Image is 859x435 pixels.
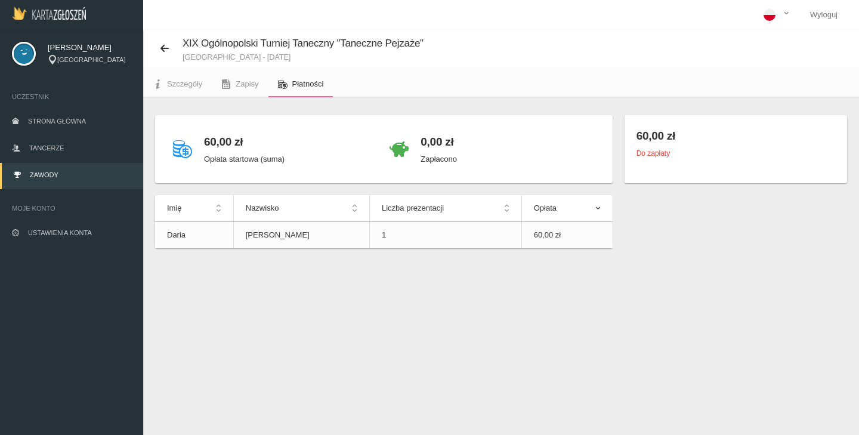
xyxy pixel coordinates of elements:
[155,195,233,222] th: Imię
[212,71,268,97] a: Zapisy
[183,38,424,49] span: XIX Ogólnopolski Turniej Taneczny "Taneczne Pejzaże"
[636,149,670,158] small: Do zapłaty
[236,79,258,88] span: Zapisy
[292,79,324,88] span: Płatności
[369,195,521,222] th: Liczba prezentacji
[521,222,612,249] td: 60,00 zł
[167,79,202,88] span: Szczegóły
[29,144,64,152] span: Tancerze
[268,71,333,97] a: Płatności
[143,71,212,97] a: Szczegóły
[155,222,233,249] td: Daria
[204,153,285,165] p: Opłata startowa (suma)
[12,91,131,103] span: Uczestnik
[233,222,369,249] td: [PERSON_NAME]
[521,195,612,222] th: Opłata
[421,133,457,150] h4: 0,00 zł
[233,195,369,222] th: Nazwisko
[48,55,131,65] div: [GEOGRAPHIC_DATA]
[30,171,58,178] span: Zawody
[48,42,131,54] span: [PERSON_NAME]
[12,202,131,214] span: Moje konto
[183,53,424,61] small: [GEOGRAPHIC_DATA] - [DATE]
[204,133,285,150] h4: 60,00 zł
[12,7,86,20] img: Logo
[28,229,92,236] span: Ustawienia konta
[369,222,521,249] td: 1
[12,42,36,66] img: svg
[28,118,86,125] span: Strona główna
[636,127,835,144] h4: 60,00 zł
[421,153,457,165] p: Zapłacono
